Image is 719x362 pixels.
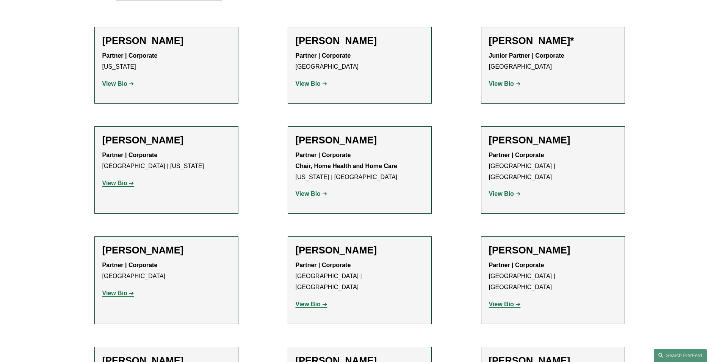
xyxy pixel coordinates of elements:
strong: View Bio [296,80,321,87]
a: View Bio [489,80,521,87]
strong: Junior Partner | Corporate [489,52,564,59]
h2: [PERSON_NAME] [296,134,424,146]
strong: Partner | Corporate [489,262,544,268]
a: View Bio [296,190,327,197]
a: View Bio [489,190,521,197]
a: View Bio [102,180,134,186]
strong: Partner | Corporate [102,152,158,158]
strong: View Bio [489,190,514,197]
h2: [PERSON_NAME] [489,244,617,256]
p: [GEOGRAPHIC_DATA] | [GEOGRAPHIC_DATA] [296,260,424,293]
strong: View Bio [296,190,321,197]
h2: [PERSON_NAME] [296,35,424,47]
h2: [PERSON_NAME] [296,244,424,256]
p: [US_STATE] | [GEOGRAPHIC_DATA] [296,150,424,183]
a: View Bio [296,301,327,307]
a: View Bio [102,290,134,296]
h2: [PERSON_NAME] [102,35,230,47]
strong: View Bio [489,80,514,87]
p: [GEOGRAPHIC_DATA] | [GEOGRAPHIC_DATA] [489,150,617,183]
strong: View Bio [102,290,127,296]
p: [GEOGRAPHIC_DATA] | [US_STATE] [102,150,230,172]
strong: Partner | Corporate [102,262,158,268]
strong: View Bio [296,301,321,307]
strong: Partner | Corporate [296,262,351,268]
strong: View Bio [102,80,127,87]
p: [US_STATE] [102,50,230,72]
p: [GEOGRAPHIC_DATA] [489,50,617,72]
p: [GEOGRAPHIC_DATA] | [GEOGRAPHIC_DATA] [489,260,617,293]
h2: [PERSON_NAME] [102,244,230,256]
h2: [PERSON_NAME]* [489,35,617,47]
a: View Bio [296,80,327,87]
strong: Partner | Corporate [102,52,158,59]
a: View Bio [489,301,521,307]
strong: Partner | Corporate [489,152,544,158]
h2: [PERSON_NAME] [102,134,230,146]
p: [GEOGRAPHIC_DATA] [102,260,230,282]
p: [GEOGRAPHIC_DATA] [296,50,424,72]
a: Search this site [654,349,707,362]
strong: View Bio [489,301,514,307]
strong: Partner | Corporate [296,52,351,59]
strong: Partner | Corporate [296,152,351,158]
strong: Chair, Home Health and Home Care [296,163,398,169]
strong: View Bio [102,180,127,186]
h2: [PERSON_NAME] [489,134,617,146]
a: View Bio [102,80,134,87]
